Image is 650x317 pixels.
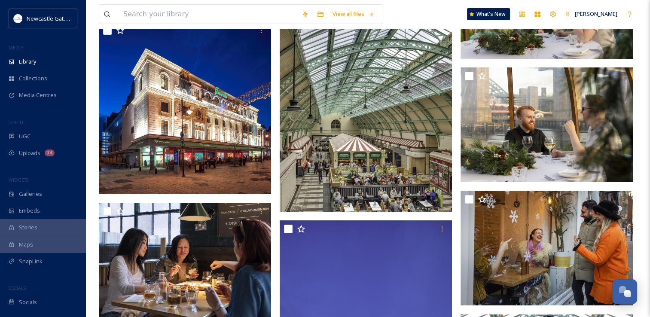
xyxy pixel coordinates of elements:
img: Fenwick Xmas2.jpg [99,22,271,194]
span: Stories [19,223,37,232]
img: 056 NGI Winter.JPG [461,67,633,183]
img: 048 NGI Winter.JPG [461,191,633,306]
a: View all files [328,6,378,22]
span: Socials [19,298,37,306]
span: UGC [19,132,31,140]
span: Collections [19,74,47,82]
img: DqD9wEUd_400x400.jpg [14,14,22,23]
span: COLLECT [9,119,27,125]
input: Search your library [119,5,297,24]
span: WIDGETS [9,177,28,183]
div: 14 [45,149,55,156]
span: Uploads [19,149,40,157]
span: Library [19,58,36,66]
span: Galleries [19,190,42,198]
span: Media Centres [19,91,57,99]
span: SnapLink [19,257,43,265]
span: [PERSON_NAME] [575,10,617,18]
span: Newcastle Gateshead Initiative [27,14,106,22]
span: Embeds [19,207,40,215]
a: What's New [467,8,510,20]
span: MEDIA [9,44,24,51]
span: SOCIALS [9,285,26,291]
span: Maps [19,241,33,249]
img: Grainger Market May 2023 0117.jpg [280,9,452,212]
button: Open Chat [612,279,637,304]
a: [PERSON_NAME] [561,6,622,22]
